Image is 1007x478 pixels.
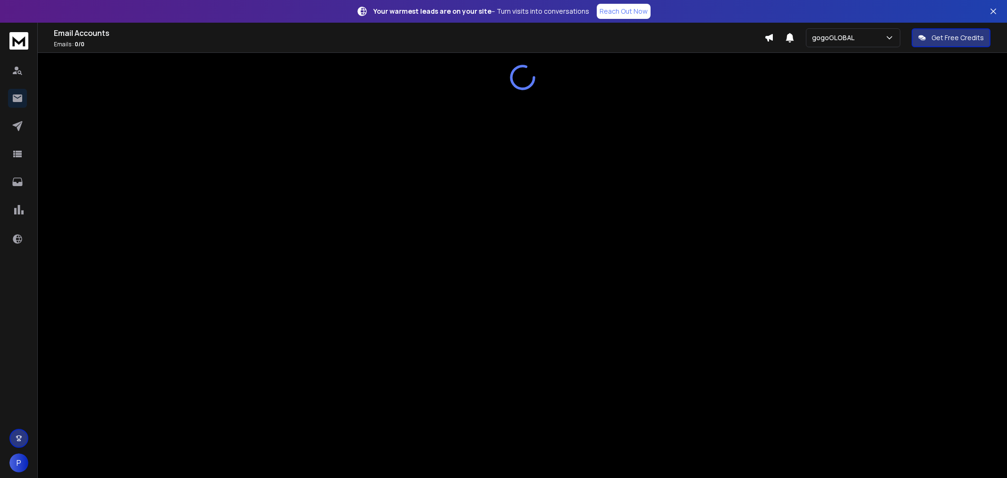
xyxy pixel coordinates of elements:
[75,40,85,48] span: 0 / 0
[54,41,764,48] p: Emails :
[54,27,764,39] h1: Email Accounts
[373,7,491,16] strong: Your warmest leads are on your site
[9,453,28,472] button: P
[373,7,589,16] p: – Turn visits into conversations
[597,4,651,19] a: Reach Out Now
[931,33,984,43] p: Get Free Credits
[600,7,648,16] p: Reach Out Now
[9,32,28,50] img: logo
[812,33,858,43] p: gogoGLOBAL
[912,28,990,47] button: Get Free Credits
